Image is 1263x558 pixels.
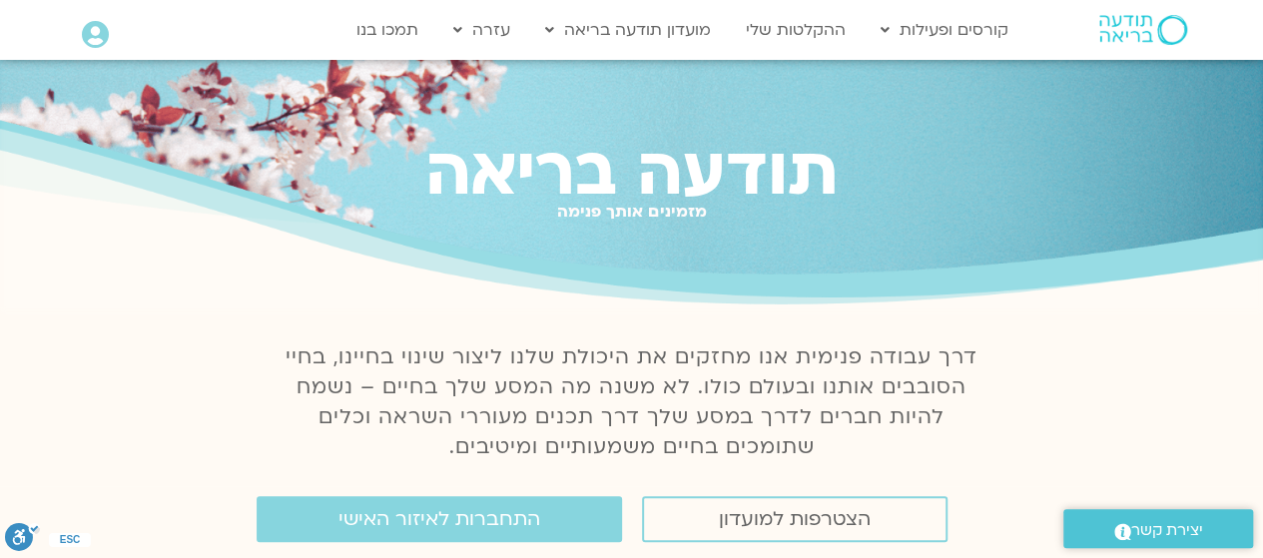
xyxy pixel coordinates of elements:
span: התחברות לאיזור האישי [338,508,540,530]
span: יצירת קשר [1131,517,1203,544]
span: הצטרפות למועדון [719,508,871,530]
a: תמכו בנו [346,11,428,49]
p: דרך עבודה פנימית אנו מחזקים את היכולת שלנו ליצור שינוי בחיינו, בחיי הסובבים אותנו ובעולם כולו. לא... [275,342,989,462]
a: יצירת קשר [1063,509,1253,548]
a: ההקלטות שלי [736,11,856,49]
a: עזרה [443,11,520,49]
a: קורסים ופעילות [871,11,1018,49]
a: התחברות לאיזור האישי [257,496,622,542]
img: תודעה בריאה [1099,15,1187,45]
a: מועדון תודעה בריאה [535,11,721,49]
a: הצטרפות למועדון [642,496,947,542]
